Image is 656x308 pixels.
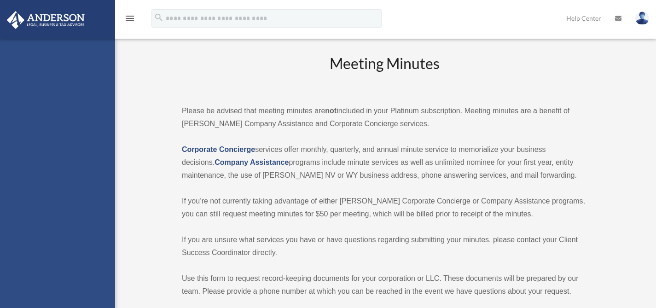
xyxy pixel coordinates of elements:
[182,105,587,130] p: Please be advised that meeting minutes are included in your Platinum subscription. Meeting minute...
[182,145,255,153] a: Corporate Concierge
[325,107,337,115] strong: not
[182,233,587,259] p: If you are unsure what services you have or have questions regarding submitting your minutes, ple...
[182,195,587,221] p: If you’re not currently taking advantage of either [PERSON_NAME] Corporate Concierge or Company A...
[124,13,135,24] i: menu
[182,143,587,182] p: services offer monthly, quarterly, and annual minute service to memorialize your business decisio...
[635,12,649,25] img: User Pic
[124,16,135,24] a: menu
[4,11,87,29] img: Anderson Advisors Platinum Portal
[182,53,587,92] h2: Meeting Minutes
[182,272,587,298] p: Use this form to request record-keeping documents for your corporation or LLC. These documents wi...
[215,158,289,166] a: Company Assistance
[154,12,164,23] i: search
